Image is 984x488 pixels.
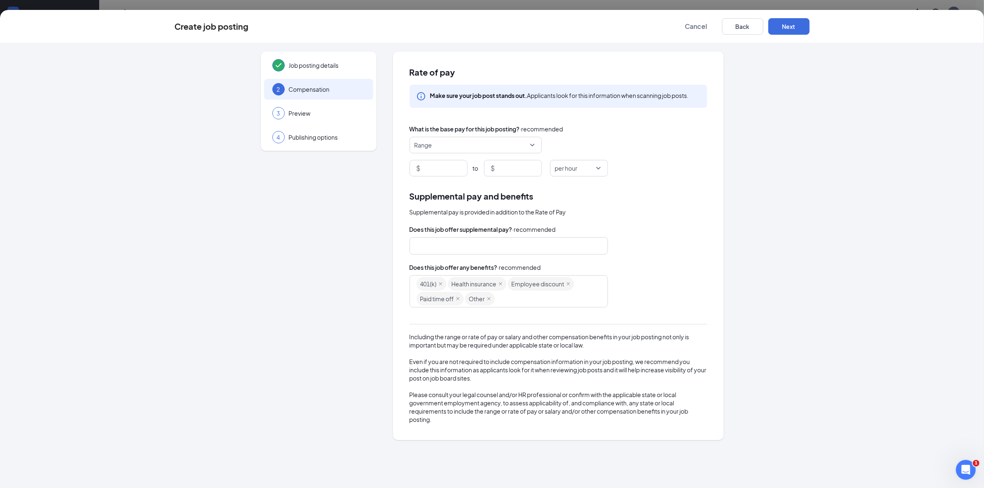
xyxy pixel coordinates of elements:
span: Compensation [289,85,365,93]
svg: Checkmark [274,60,284,70]
span: close [498,282,503,286]
span: close [456,297,460,301]
button: Back [722,18,763,35]
span: · recommended [520,124,563,133]
svg: Info [416,91,426,101]
span: Preview [289,109,365,117]
span: close [487,297,491,301]
span: 2 [277,85,280,93]
div: Including the range or rate of pay or salary and other compensation benefits in your job posting ... [410,333,707,424]
span: 3 [277,109,280,117]
span: Health insurance [452,278,497,290]
b: Make sure your job post stands out. [430,92,527,99]
span: to [473,164,479,172]
span: 4 [277,133,280,141]
span: Range [415,137,432,153]
button: Cancel [676,18,717,35]
span: What is the base pay for this job posting? [410,124,520,133]
span: Cancel [685,22,708,31]
span: Other [469,293,485,305]
span: · recommended [498,263,541,272]
div: Create job posting [175,22,249,31]
span: Supplemental pay is provided in addition to the Rate of Pay [410,207,566,217]
div: Applicants look for this information when scanning job posts. [430,91,689,100]
span: per hour [555,160,578,176]
span: Does this job offer supplemental pay? [410,225,512,234]
span: Rate of pay [410,68,707,76]
span: Employee discount [512,278,565,290]
span: close [566,282,570,286]
span: Paid time off [420,293,454,305]
span: close [438,282,443,286]
span: Job posting details [289,61,365,69]
iframe: Intercom live chat [956,460,976,480]
span: Publishing options [289,133,365,141]
span: Supplemental pay and benefits [410,190,534,202]
span: Does this job offer any benefits? [410,263,498,272]
span: 401(k) [420,278,437,290]
span: 1 [973,460,979,467]
span: · recommended [512,225,556,234]
button: Next [768,18,810,35]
